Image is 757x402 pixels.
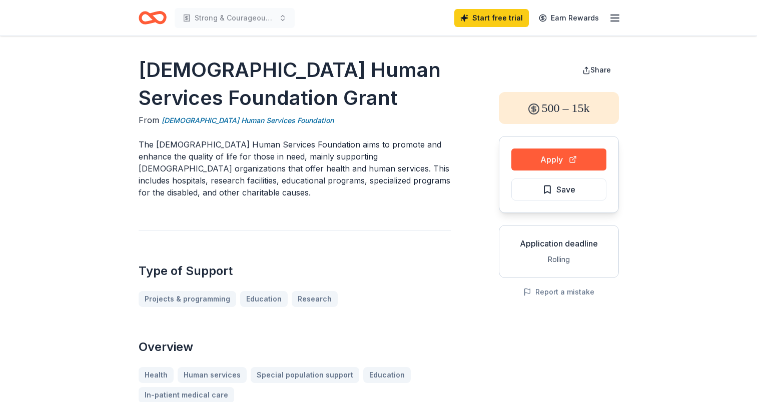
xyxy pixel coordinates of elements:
[507,253,610,265] div: Rolling
[507,237,610,249] div: Application deadline
[292,291,338,307] a: Research
[556,183,575,196] span: Save
[454,9,529,27] a: Start free trial
[499,92,619,124] div: 500 – 15k
[574,60,619,80] button: Share
[240,291,288,307] a: Education
[139,138,451,198] p: The [DEMOGRAPHIC_DATA] Human Services Foundation aims to promote and enhance the quality of life ...
[139,291,236,307] a: Projects & programming
[139,339,451,355] h2: Overview
[162,114,334,126] a: [DEMOGRAPHIC_DATA] Human Services Foundation
[511,148,606,170] button: Apply
[533,9,605,27] a: Earn Rewards
[139,56,451,112] h1: [DEMOGRAPHIC_DATA] Human Services Foundation Grant
[139,6,167,29] a: Home
[139,263,451,279] h2: Type of Support
[523,286,594,298] button: Report a mistake
[511,178,606,200] button: Save
[139,114,451,126] div: From
[195,12,275,24] span: Strong & Courageous: An S2Savers Initiative
[590,65,611,74] span: Share
[175,8,295,28] button: Strong & Courageous: An S2Savers Initiative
